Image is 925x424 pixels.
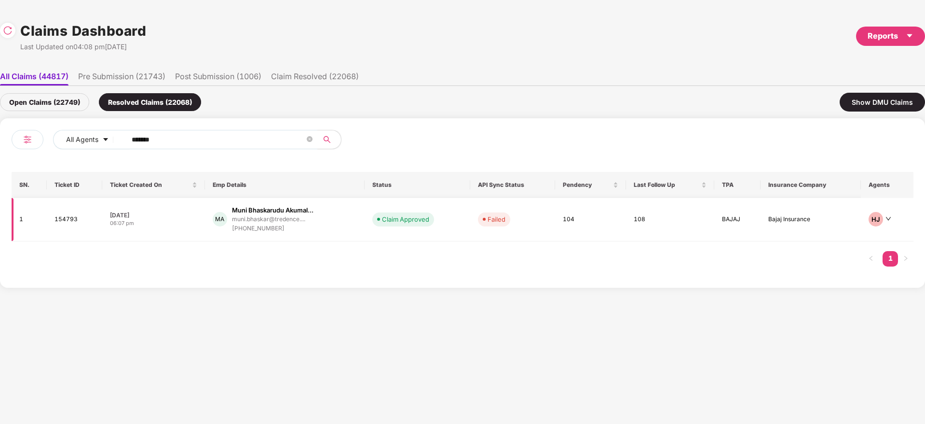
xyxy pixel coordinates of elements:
[232,206,313,215] div: Muni Bhaskarudu Akumal...
[863,251,879,267] li: Previous Page
[20,42,146,52] div: Last Updated on 04:08 pm[DATE]
[761,172,861,198] th: Insurance Company
[898,251,913,267] li: Next Page
[12,198,47,241] td: 1
[22,134,33,145] img: svg+xml;base64,PHN2ZyB4bWxucz0iaHR0cDovL3d3dy53My5vcmcvMjAwMC9zdmciIHdpZHRoPSIyNCIgaGVpZ2h0PSIyNC...
[307,135,313,144] span: close-circle
[213,212,227,226] div: MA
[102,136,109,144] span: caret-down
[555,172,626,198] th: Pendency
[906,32,913,40] span: caret-down
[317,130,341,149] button: search
[883,251,898,266] a: 1
[714,198,761,241] td: BAJAJ
[555,198,626,241] td: 104
[883,251,898,267] li: 1
[99,93,201,111] div: Resolved Claims (22068)
[205,172,365,198] th: Emp Details
[840,93,925,112] div: Show DMU Claims
[365,172,471,198] th: Status
[110,211,197,219] div: [DATE]
[232,216,305,222] div: muni.bhaskar@tredence....
[903,255,909,261] span: right
[102,172,205,198] th: Ticket Created On
[626,172,714,198] th: Last Follow Up
[470,172,555,198] th: API Sync Status
[563,181,611,189] span: Pendency
[868,30,913,42] div: Reports
[634,181,699,189] span: Last Follow Up
[488,214,505,224] div: Failed
[66,134,98,145] span: All Agents
[863,251,879,267] button: left
[761,198,861,241] td: Bajaj Insurance
[110,181,190,189] span: Ticket Created On
[317,136,336,143] span: search
[3,26,13,35] img: svg+xml;base64,PHN2ZyBpZD0iUmVsb2FkLTMyeDMyIiB4bWxucz0iaHR0cDovL3d3dy53My5vcmcvMjAwMC9zdmciIHdpZH...
[47,172,102,198] th: Ticket ID
[307,136,313,142] span: close-circle
[868,255,874,261] span: left
[12,172,47,198] th: SN.
[232,224,313,233] div: [PHONE_NUMBER]
[714,172,761,198] th: TPA
[78,71,165,85] li: Pre Submission (21743)
[898,251,913,267] button: right
[110,219,197,227] div: 06:07 pm
[53,130,130,149] button: All Agentscaret-down
[175,71,261,85] li: Post Submission (1006)
[20,20,146,42] h1: Claims Dashboard
[885,216,891,222] span: down
[626,198,714,241] td: 108
[861,172,913,198] th: Agents
[382,214,429,224] div: Claim Approved
[271,71,359,85] li: Claim Resolved (22068)
[47,198,102,241] td: 154793
[869,212,883,226] div: HJ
